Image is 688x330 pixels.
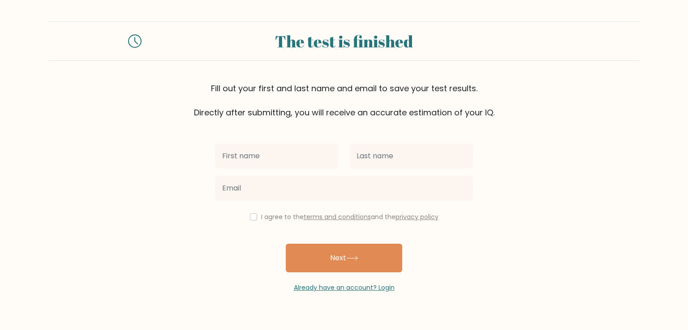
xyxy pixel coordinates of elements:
button: Next [286,244,402,272]
a: terms and conditions [304,212,371,221]
label: I agree to the and the [261,212,439,221]
input: First name [215,144,339,169]
div: Fill out your first and last name and email to save your test results. Directly after submitting,... [48,82,640,118]
div: The test is finished [152,29,536,53]
input: Email [215,176,473,201]
a: Already have an account? Login [294,283,395,292]
a: privacy policy [396,212,439,221]
input: Last name [349,144,473,169]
